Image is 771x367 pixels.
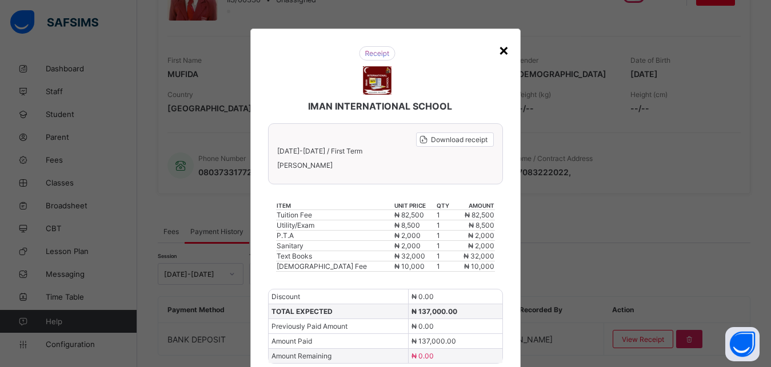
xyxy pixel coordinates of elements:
div: Utility/Exam [63,189,408,197]
span: ₦ 2,000 [468,241,494,250]
span: ₦ 82,500 [394,211,424,219]
span: Payment Method [21,350,74,358]
button: Open asap [725,327,760,361]
span: ₦ 0.00 [412,352,434,360]
td: 1 [436,231,454,241]
span: Amount Paid [21,301,62,309]
span: [DATE]-[DATE] / First Term [27,118,106,126]
img: IMAN INTERNATIONAL SCHOOL [370,38,399,66]
div: [DEMOGRAPHIC_DATA] Fee [63,228,408,236]
span: Payment Date [21,336,65,344]
span: ₦ 10,000 [464,262,494,271]
img: IMAN INTERNATIONAL SCHOOL [363,66,392,95]
span: ₦ 2,000 [394,241,421,250]
span: ₦ 2,000 [681,199,705,207]
span: ₦ 0.00 [412,322,434,330]
div: Sanitary [63,209,408,217]
div: [DEMOGRAPHIC_DATA] Fee [277,262,393,271]
th: amount [454,201,495,210]
div: × [498,40,509,59]
span: Previously Paid Amount [271,322,347,330]
td: 1 [436,210,454,220]
span: ₦ 10,000 [394,262,425,271]
span: Discount [21,258,49,266]
span: ₦ 0.00 [461,315,482,323]
th: item [276,201,394,210]
td: 1 [436,241,454,251]
th: qty [536,171,585,179]
td: 1 [436,220,454,231]
div: Utility/Exam [277,221,393,229]
th: unit price [394,201,436,210]
span: ₦ 2,000 [394,231,421,240]
span: [DATE]-[DATE] / First Term [277,147,362,155]
span: ₦ 82,500 [677,180,705,188]
span: ₦ 137,000.00 [412,307,457,316]
span: ₦ 0.00 [461,287,482,295]
div: Text Books [277,252,393,260]
td: 1 [436,251,454,261]
span: ₦ 137,000.00 [461,301,503,309]
span: ₦ 0.00 [461,258,482,266]
span: Download receipt [431,135,488,144]
span: ₦ 32,000 [409,219,438,227]
span: ₦ 2,000 [409,199,434,207]
td: 1 [536,189,585,199]
td: 1 [536,199,585,208]
span: ₦ 2,000 [468,231,494,240]
th: amount [585,171,706,179]
span: ₦ 8,500 [409,189,434,197]
span: ₦ 32,000 [394,252,425,260]
th: item [63,171,409,179]
span: ₦ 0.00 [412,292,434,301]
span: ₦ 10,000 [677,228,705,236]
span: [PERSON_NAME] [27,131,742,139]
div: Tuition Fee [277,211,393,219]
span: ₦ 10,000 [409,228,438,236]
div: P.T.A [277,231,393,240]
span: ₦ 2,000 [681,209,705,217]
span: [PERSON_NAME] [277,161,493,170]
span: ₦ 137,000.00 [412,337,456,345]
span: ₦ 2,000 [409,209,434,217]
td: 1 [536,228,585,237]
img: receipt.26f346b57495a98c98ef9b0bc63aa4d8.svg [366,18,403,32]
span: BANK DEPOSIT [461,350,508,358]
span: Amount Paid [271,337,312,345]
td: 1 [536,179,585,189]
span: IMAN INTERNATIONAL SCHOOL [321,72,454,83]
span: Amount Remaining [271,352,331,360]
div: Sanitary [277,241,393,250]
span: ₦ 82,500 [465,211,494,219]
span: ₦ 137,000.00 [461,272,504,280]
span: Download receipt [682,107,736,115]
span: TOTAL EXPECTED [271,307,333,316]
div: Text Books [63,219,408,227]
th: unit price [409,171,536,179]
span: ₦ 32,000 [677,219,705,227]
span: ₦ 8,500 [394,221,420,229]
span: Amount Remaining [21,315,81,323]
span: ₦ 8,500 [469,221,494,229]
div: Tuition Fee [63,180,408,188]
td: 1 [536,208,585,218]
th: qty [436,201,454,210]
span: ₦ 82,500 [409,180,438,188]
img: receipt.26f346b57495a98c98ef9b0bc63aa4d8.svg [359,46,396,61]
span: ₦ 32,000 [464,252,494,260]
div: P.T.A [63,199,408,207]
span: IMAN INTERNATIONAL SCHOOL [308,100,452,112]
td: 1 [436,261,454,272]
td: 1 [536,218,585,228]
span: Discount [271,292,300,301]
span: TOTAL EXPECTED [21,272,78,280]
span: Previously Paid Amount [21,287,96,295]
span: [DATE] [461,336,481,344]
span: ₦ 8,500 [681,189,705,197]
